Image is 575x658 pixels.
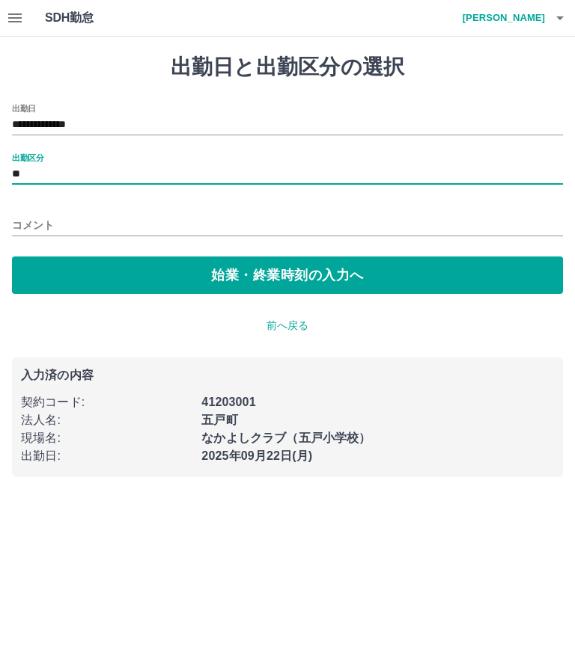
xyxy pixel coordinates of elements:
p: 出勤日 : [21,447,192,465]
h1: 出勤日と出勤区分の選択 [12,55,563,80]
label: 出勤区分 [12,152,43,163]
p: 入力済の内容 [21,369,554,381]
b: 五戸町 [201,413,237,426]
label: 出勤日 [12,102,36,114]
p: 契約コード : [21,393,192,411]
b: 2025年09月22日(月) [201,449,312,462]
p: 現場名 : [21,429,192,447]
p: 法人名 : [21,411,192,429]
b: 41203001 [201,396,255,408]
b: なかよしクラブ（五戸小学校） [201,431,371,444]
p: 前へ戻る [12,318,563,333]
button: 始業・終業時刻の入力へ [12,256,563,294]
